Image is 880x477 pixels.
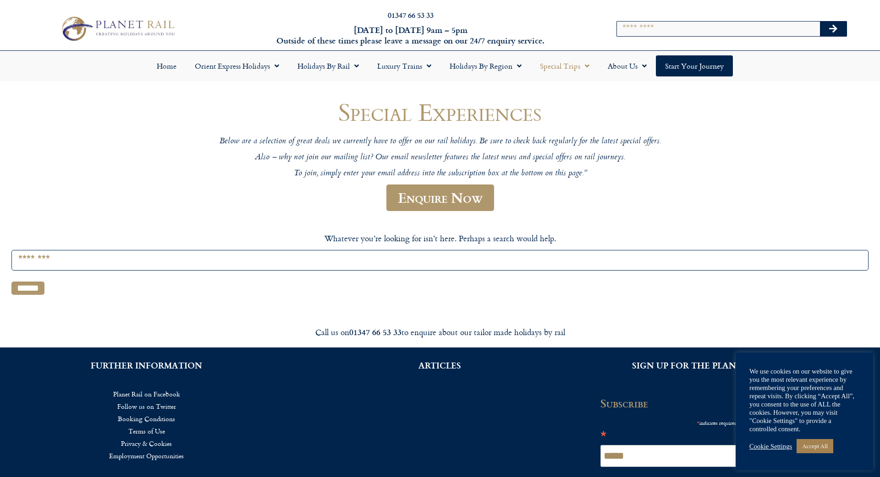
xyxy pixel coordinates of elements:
a: Luxury Trains [368,55,440,76]
a: About Us [599,55,656,76]
a: Start your Journey [656,55,733,76]
a: Special Trips [531,55,599,76]
a: Terms of Use [14,425,280,437]
a: Holidays by Rail [288,55,368,76]
div: We use cookies on our website to give you the most relevant experience by remembering your prefer... [749,367,859,433]
p: Also – why not join our mailing list? Our email newsletter features the latest news and special o... [165,152,715,163]
nav: Menu [5,55,875,76]
h2: FURTHER INFORMATION [14,361,280,369]
h2: ARTICLES [307,361,573,369]
nav: Menu [14,388,280,462]
a: Orient Express Holidays [186,55,288,76]
a: Home [148,55,186,76]
a: Privacy & Cookies [14,437,280,450]
a: Booking Conditions [14,412,280,425]
p: To join, simply enter your email address into the subscription box at the bottom on this page.” [165,168,715,179]
a: Enquire Now [386,184,494,211]
a: 01347 66 53 33 [388,10,434,20]
p: Below are a selection of great deals we currently have to offer on our rail holidays. Be sure to ... [165,136,715,147]
p: Whatever you’re looking for isn’t here. Perhaps a search would help. [11,233,869,244]
h2: Subscribe [600,397,742,410]
a: Planet Rail on Facebook [14,388,280,400]
div: indicates required [600,417,737,428]
a: Accept All [797,439,833,453]
h2: SIGN UP FOR THE PLANET RAIL NEWSLETTER [600,361,866,369]
button: Search [820,22,847,36]
h1: Special Experiences [165,98,715,125]
a: Cookie Settings [749,442,792,450]
img: Planet Rail Train Holidays Logo [57,14,178,43]
a: Follow us on Twitter [14,400,280,412]
a: Employment Opportunities [14,450,280,462]
h6: [DATE] to [DATE] 9am – 5pm Outside of these times please leave a message on our 24/7 enquiry serv... [237,25,584,46]
div: Call us on to enquire about our tailor made holidays by rail [183,327,697,337]
a: Holidays by Region [440,55,531,76]
strong: 01347 66 53 33 [349,326,401,338]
